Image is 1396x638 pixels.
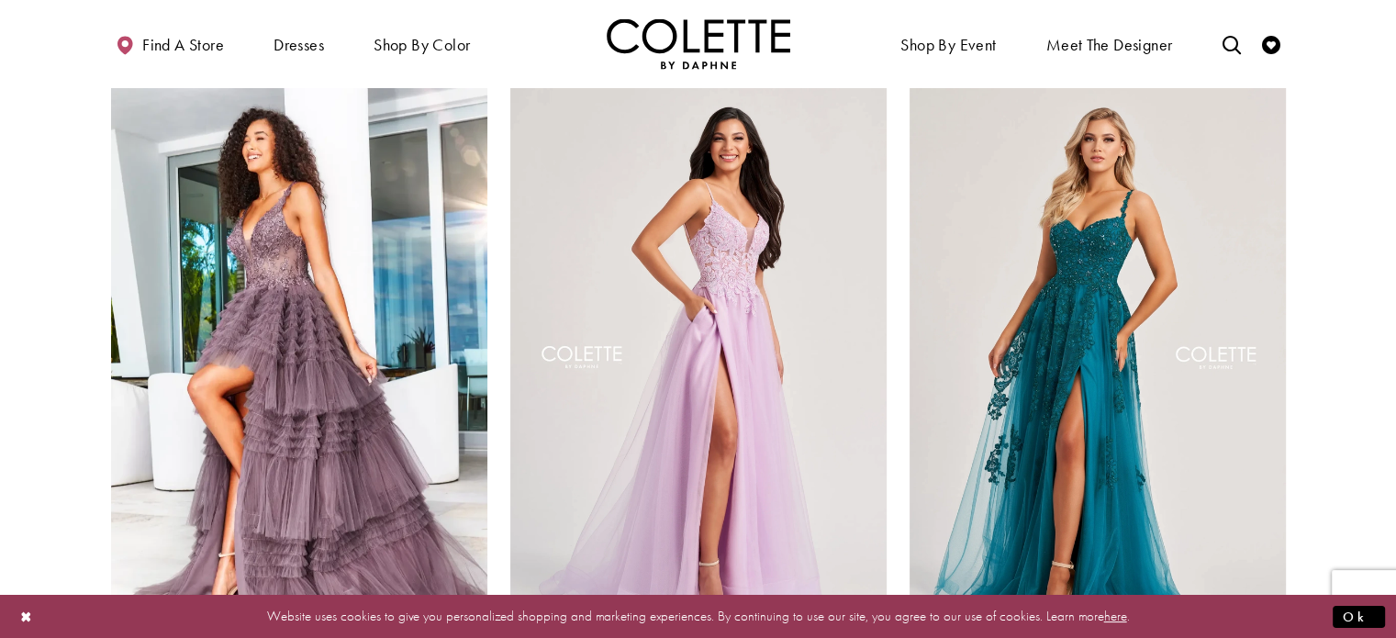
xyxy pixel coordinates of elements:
[111,87,487,634] a: Visit Colette by Daphne Style No. CL12281 Page
[142,36,224,54] span: Find a store
[1104,607,1127,625] a: here
[900,36,996,54] span: Shop By Event
[607,18,790,69] img: Colette by Daphne
[269,18,329,69] span: Dresses
[1217,18,1245,69] a: Toggle search
[1333,605,1385,628] button: Submit Dialog
[369,18,475,69] span: Shop by color
[607,18,790,69] a: Visit Home Page
[910,87,1286,634] a: Visit Colette by Daphne Style No. CL8220 Page
[510,87,887,634] a: Visit Colette by Daphne Style No. CL8100 Page
[1046,36,1173,54] span: Meet the designer
[374,36,470,54] span: Shop by color
[274,36,324,54] span: Dresses
[132,604,1264,629] p: Website uses cookies to give you personalized shopping and marketing experiences. By continuing t...
[896,18,1000,69] span: Shop By Event
[1042,18,1178,69] a: Meet the designer
[111,18,229,69] a: Find a store
[1257,18,1285,69] a: Check Wishlist
[11,600,42,632] button: Close Dialog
